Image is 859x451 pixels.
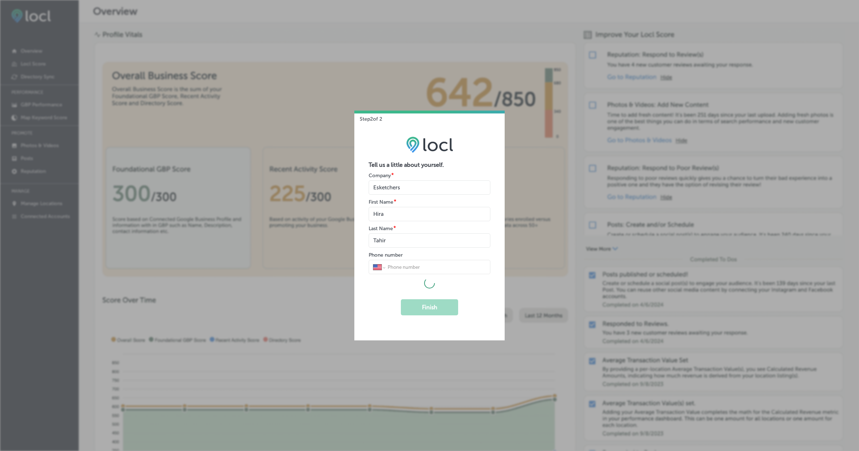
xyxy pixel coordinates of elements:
input: Phone number [387,264,486,270]
button: Finish [401,299,458,315]
label: Phone number [369,252,403,258]
p: Step 2 of 2 [354,111,382,122]
img: LOCL logo [406,136,453,153]
strong: Tell us a little about yourself. [369,161,444,168]
label: Company [369,173,391,179]
label: First Name [369,199,393,205]
label: Last Name [369,225,393,232]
